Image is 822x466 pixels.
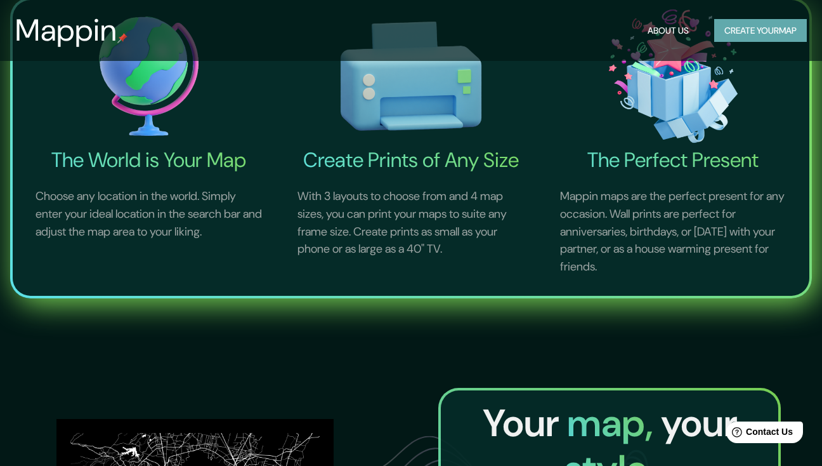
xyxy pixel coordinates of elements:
[282,173,539,273] p: With 3 layouts to choose from and 4 map sizes, you can print your maps to suite any frame size. C...
[20,173,277,256] p: Choose any location in the world. Simply enter your ideal location in the search bar and adjust t...
[567,398,661,448] span: map,
[15,13,117,48] h3: Mappin
[709,416,808,452] iframe: Help widget launcher
[643,19,694,43] button: About Us
[545,173,802,291] p: Mappin maps are the perfect present for any occasion. Wall prints are perfect for anniversaries, ...
[545,5,802,147] img: The Perfect Present-icon
[714,19,807,43] button: Create yourmap
[282,5,539,147] img: Create Prints of Any Size-icon
[117,33,127,43] img: mappin-pin
[282,147,539,173] h4: Create Prints of Any Size
[20,5,277,147] img: The World is Your Map-icon
[20,147,277,173] h4: The World is Your Map
[545,147,802,173] h4: The Perfect Present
